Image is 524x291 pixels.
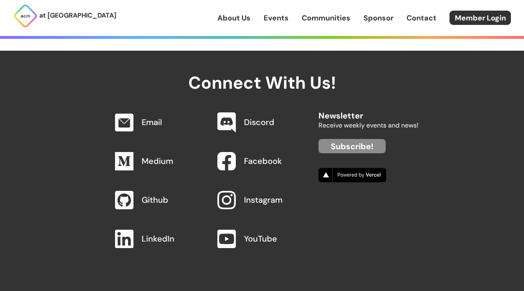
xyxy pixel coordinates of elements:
[13,4,38,28] img: ACM Logo
[364,13,393,23] a: Sponsor
[217,112,236,133] img: Discord
[217,230,236,248] img: YouTube
[217,191,236,209] img: Instagram
[264,13,289,23] a: Events
[217,152,236,170] img: Facebook
[142,156,173,166] a: Medium
[142,233,174,244] a: LinkedIn
[318,168,386,182] img: Vercel
[106,51,418,92] h2: Connect With Us!
[407,13,436,23] a: Contact
[115,230,133,248] img: LinkedIn
[449,11,511,25] a: Member Login
[244,233,277,244] a: YouTube
[244,117,274,128] a: Discord
[318,139,386,153] a: Subscribe!
[318,103,418,120] h2: Newsletter
[244,156,282,166] a: Facebook
[318,120,418,131] p: Receive weekly events and news!
[217,13,251,23] a: About Us
[39,10,116,21] p: at [GEOGRAPHIC_DATA]
[302,13,350,23] a: Communities
[142,195,168,205] a: Github
[244,195,282,205] a: Instagram
[115,191,133,209] img: Github
[13,4,116,28] a: at [GEOGRAPHIC_DATA]
[115,114,133,132] img: Email
[115,152,133,170] img: Medium
[142,117,162,128] a: Email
